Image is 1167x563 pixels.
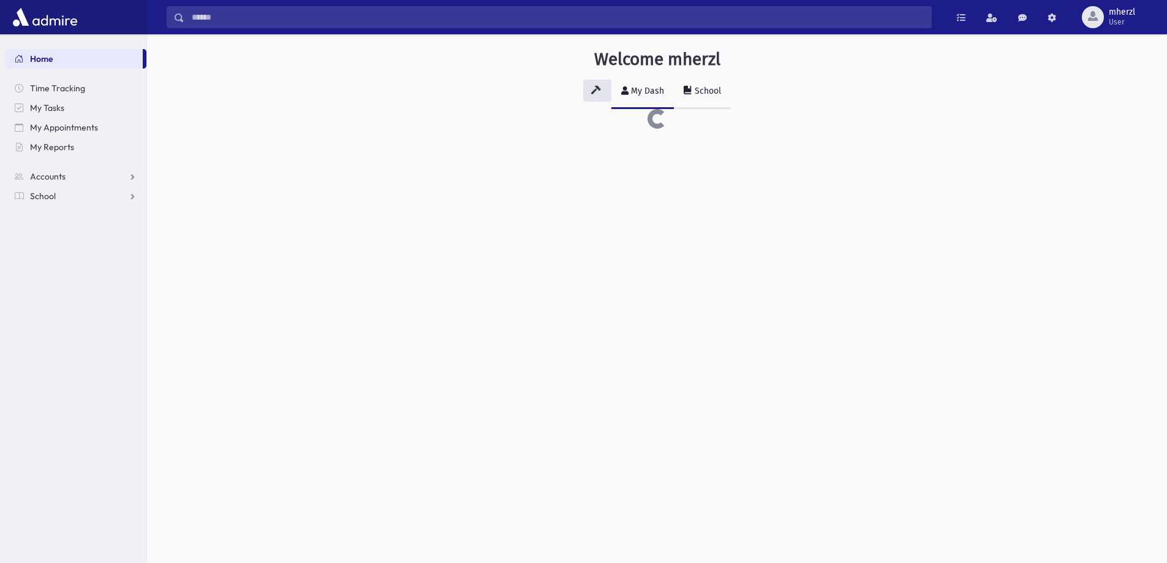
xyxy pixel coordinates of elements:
span: Accounts [30,171,66,182]
h3: Welcome mherzl [594,49,720,70]
a: School [5,186,146,206]
a: My Tasks [5,98,146,118]
div: My Dash [629,86,664,96]
span: Home [30,53,53,64]
span: Time Tracking [30,83,85,94]
a: School [674,75,731,109]
a: My Appointments [5,118,146,137]
img: AdmirePro [10,5,80,29]
a: My Reports [5,137,146,157]
a: Time Tracking [5,78,146,98]
a: My Dash [611,75,674,109]
input: Search [184,6,931,28]
span: mherzl [1109,7,1135,17]
a: Home [5,49,143,69]
span: My Appointments [30,122,98,133]
a: Accounts [5,167,146,186]
span: My Tasks [30,102,64,113]
div: School [692,86,721,96]
span: My Reports [30,142,74,153]
span: User [1109,17,1135,27]
span: School [30,191,56,202]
